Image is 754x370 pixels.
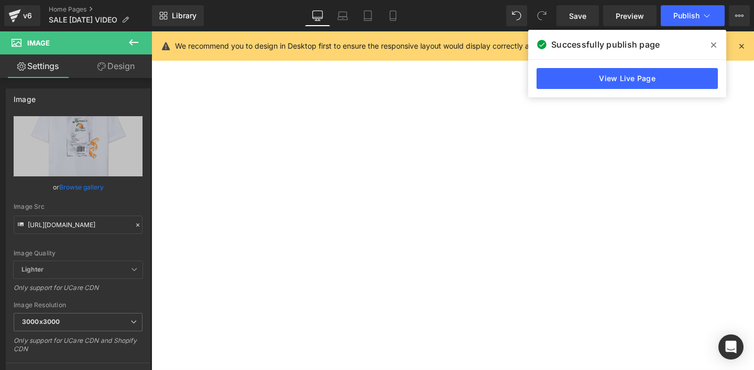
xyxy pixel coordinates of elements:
[4,5,40,26] a: v6
[14,337,143,360] div: Only support for UCare CDN and Shopify CDN
[506,5,527,26] button: Undo
[537,68,718,89] a: View Live Page
[14,216,143,234] input: Link
[569,10,586,21] span: Save
[22,318,60,326] b: 3000x3000
[59,178,104,196] a: Browse gallery
[14,284,143,299] div: Only support for UCare CDN
[616,10,644,21] span: Preview
[14,203,143,210] div: Image Src
[49,5,152,14] a: Home Pages
[49,16,117,24] span: SALE [DATE] VIDEO
[152,5,204,26] a: New Library
[531,5,552,26] button: Redo
[673,12,700,20] span: Publish
[380,5,406,26] a: Mobile
[14,301,143,309] div: Image Resolution
[175,40,654,52] p: We recommend you to design in Desktop first to ensure the responsive layout would display correct...
[21,265,43,273] b: Lighter
[21,9,34,23] div: v6
[14,89,36,104] div: Image
[661,5,725,26] button: Publish
[14,182,143,193] div: or
[78,54,154,78] a: Design
[172,11,196,20] span: Library
[27,39,50,47] span: Image
[14,250,143,257] div: Image Quality
[603,5,657,26] a: Preview
[305,5,330,26] a: Desktop
[551,38,660,51] span: Successfully publish page
[718,334,744,360] div: Open Intercom Messenger
[330,5,355,26] a: Laptop
[355,5,380,26] a: Tablet
[729,5,750,26] button: More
